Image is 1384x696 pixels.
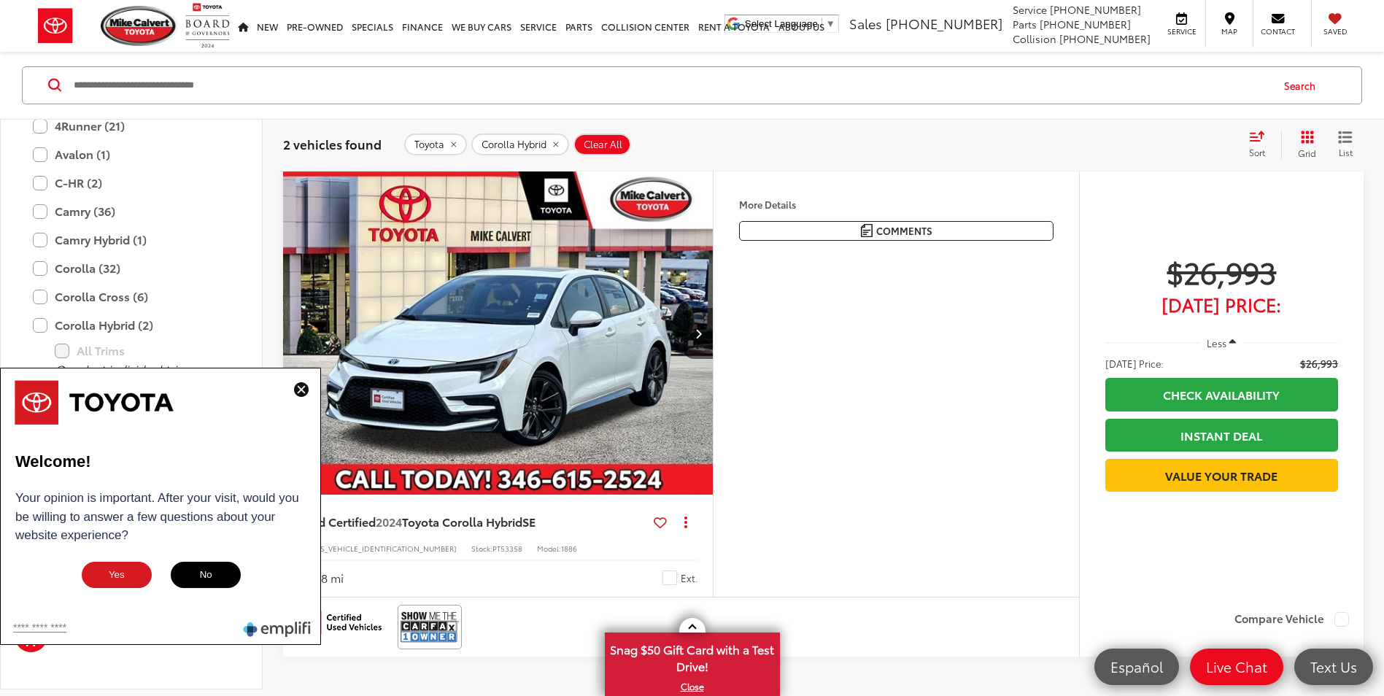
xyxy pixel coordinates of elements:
span: Map [1213,26,1245,36]
span: Parts [1013,17,1037,31]
img: Mike Calvert Toyota [101,6,178,46]
span: Español [1103,657,1170,676]
span: 1886 [561,543,577,554]
span: [DATE] Price: [1105,297,1338,312]
span: Clear All [584,139,622,150]
span: SE [522,513,536,530]
span: Stock: [471,543,492,554]
label: C-HR (2) [33,170,230,196]
label: Camry (36) [33,198,230,224]
button: Next image [684,308,713,359]
a: Value Your Trade [1105,459,1338,492]
span: Model: [537,543,561,554]
span: [DATE] Price: [1105,356,1164,371]
span: Toyota [414,139,444,150]
span: Saved [1319,26,1351,36]
a: 2024 Toyota Corolla Hybrid SE2024 Toyota Corolla Hybrid SE2024 Toyota Corolla Hybrid SE2024 Toyot... [282,171,714,495]
span: [PHONE_NUMBER] [1050,2,1141,17]
button: Actions [673,509,698,535]
img: View CARFAX report [401,608,459,646]
button: Comments [739,221,1054,241]
span: 2024 [376,513,402,530]
span: Snag $50 Gift Card with a Test Drive! [606,634,778,678]
span: Service [1013,2,1047,17]
span: [PHONE_NUMBER] [886,14,1002,33]
label: Corolla Cross (6) [33,284,230,309]
label: All Trims [55,338,230,363]
span: Gold Certified [298,513,376,530]
label: Camry Hybrid (1) [33,227,230,252]
button: Clear All [573,134,631,155]
span: Collision [1013,31,1056,46]
button: Search [1270,67,1337,104]
span: Ext. [681,571,698,585]
span: Sort [1249,146,1265,158]
a: Live Chat [1190,649,1283,685]
span: Sales [849,14,882,33]
label: Corolla (32) [33,255,230,281]
a: Check Availability [1105,378,1338,411]
span: [PHONE_NUMBER] [1059,31,1151,46]
span: Comments [876,224,932,238]
img: 2024 Toyota Corolla Hybrid SE [282,171,714,495]
span: [US_VEHICLE_IDENTIFICATION_NUMBER] [312,543,457,554]
button: Less [1200,330,1244,356]
img: Comments [861,224,873,236]
a: Instant Deal [1105,419,1338,452]
a: Gold Certified2024Toyota Corolla HybridSE [298,514,648,530]
span: $26,993 [1105,253,1338,290]
button: remove Corolla%20Hybrid [471,134,569,155]
h4: More Details [739,199,1054,209]
span: Contact [1261,26,1295,36]
span: Less [1207,336,1226,349]
img: Toyota Certified Used Vehicles [298,611,382,634]
span: Ice [662,571,677,585]
button: Grid View [1281,130,1327,159]
span: PT53358 [492,543,522,554]
span: Corolla Hybrid [482,139,546,150]
span: Service [1165,26,1198,36]
label: Compare Vehicle [1234,612,1349,627]
label: 4Runner (21) [33,113,230,139]
button: remove Toyota [404,134,467,155]
button: Select sort value [1242,130,1281,159]
span: $26,993 [1300,356,1338,371]
span: Toyota Corolla Hybrid [402,513,522,530]
span: Live Chat [1199,657,1275,676]
span: dropdown dots [684,516,687,527]
span: Text Us [1303,657,1364,676]
label: Corolla Hybrid (2) [33,312,230,338]
label: Avalon (1) [33,142,230,167]
span: Grid [1298,147,1316,159]
span: [PHONE_NUMBER] [1040,17,1131,31]
div: 2024 Toyota Corolla Hybrid SE 0 [282,171,714,495]
span: 2 vehicles found [283,135,382,152]
span: ▼ [826,18,835,29]
input: Search by Make, Model, or Keyword [72,68,1270,103]
a: Text Us [1294,649,1373,685]
a: Español [1094,649,1179,685]
span: List [1338,146,1353,158]
button: List View [1327,130,1364,159]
